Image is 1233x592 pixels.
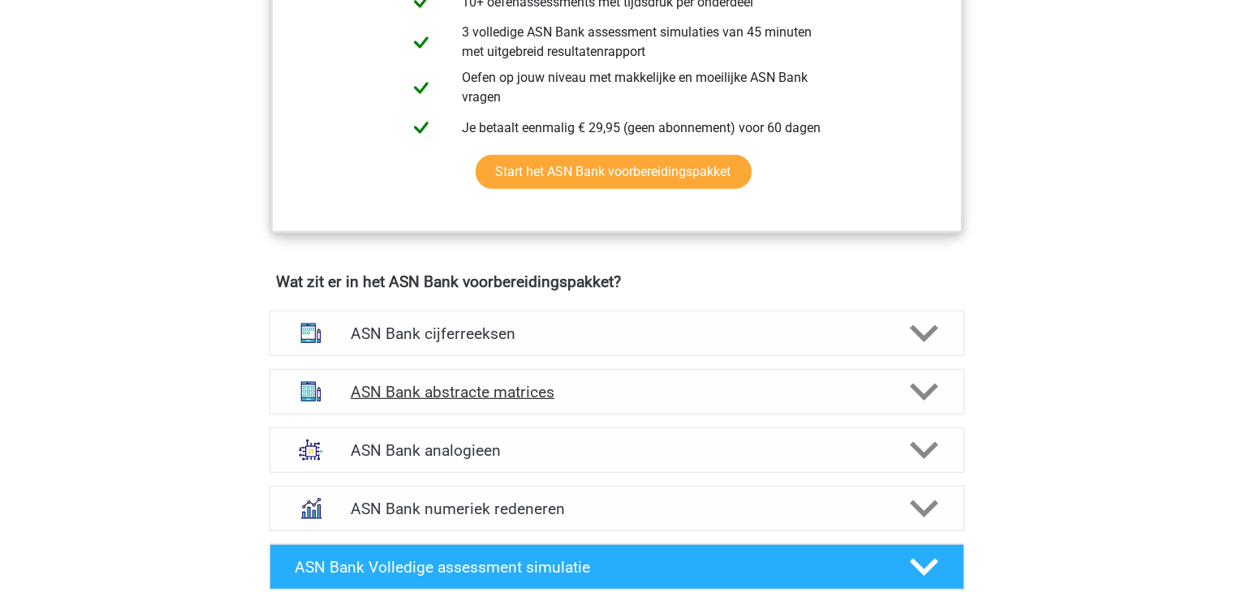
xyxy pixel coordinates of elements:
[476,155,752,189] a: Start het ASN Bank voorbereidingspakket
[351,441,882,460] h4: ASN Bank analogieen
[295,558,883,577] h4: ASN Bank Volledige assessment simulatie
[263,369,971,414] a: abstracte matrices ASN Bank abstracte matrices
[263,486,971,531] a: numeriek redeneren ASN Bank numeriek redeneren
[263,427,971,473] a: analogieen ASN Bank analogieen
[263,544,971,590] a: ASN Bank Volledige assessment simulatie
[290,487,332,530] img: numeriek redeneren
[290,312,332,354] img: cijferreeksen
[277,272,957,291] h4: Wat zit er in het ASN Bank voorbereidingspakket?
[263,311,971,356] a: cijferreeksen ASN Bank cijferreeksen
[351,324,882,343] h4: ASN Bank cijferreeksen
[290,371,332,413] img: abstracte matrices
[351,383,882,401] h4: ASN Bank abstracte matrices
[290,429,332,471] img: analogieen
[351,500,882,518] h4: ASN Bank numeriek redeneren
